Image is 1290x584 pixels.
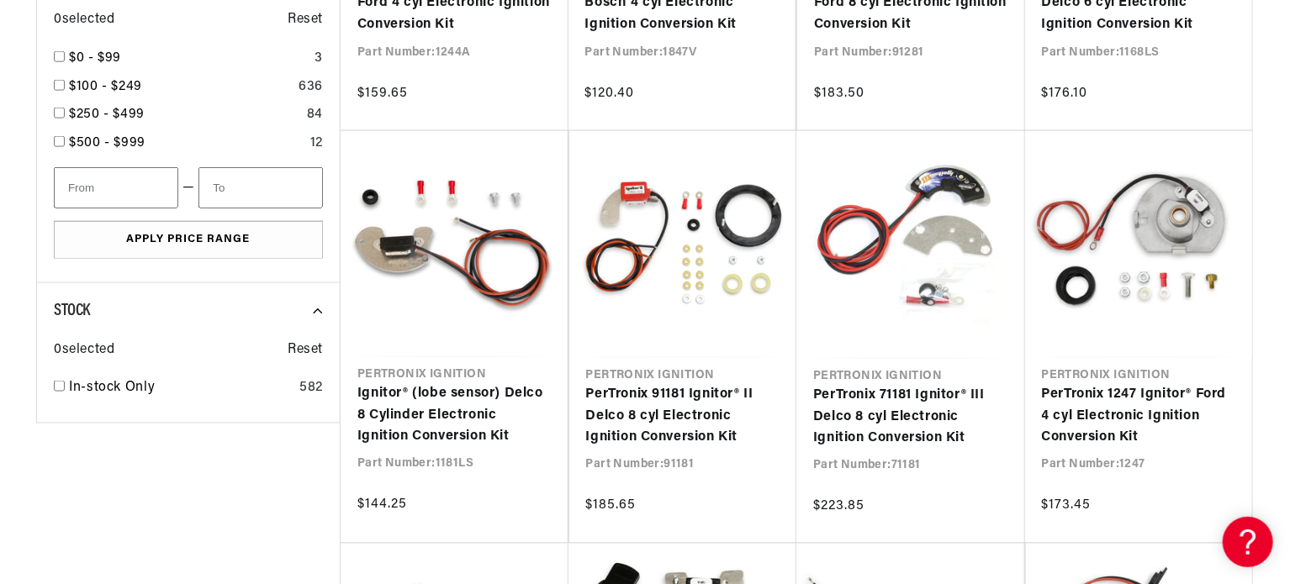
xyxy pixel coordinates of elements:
a: Ignitor® (lobe sensor) Delco 8 Cylinder Electronic Ignition Conversion Kit [357,383,551,448]
a: PerTronix 1247 Ignitor® Ford 4 cyl Electronic Ignition Conversion Kit [1042,384,1236,449]
a: PerTronix 91181 Ignitor® II Delco 8 cyl Electronic Ignition Conversion Kit [586,384,780,449]
a: PerTronix 71181 Ignitor® III Delco 8 cyl Electronic Ignition Conversion Kit [813,385,1008,450]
